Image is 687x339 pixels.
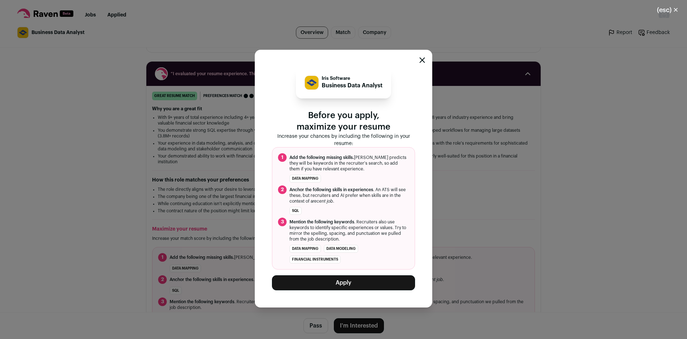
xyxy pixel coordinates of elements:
span: . Recruiters also use keywords to identify specific experiences or values. Try to mirror the spel... [289,219,409,242]
button: Apply [272,275,415,290]
p: Before you apply, maximize your resume [272,110,415,133]
span: Mention the following keywords [289,220,354,224]
p: Business Data Analyst [322,81,383,90]
span: 1 [278,153,287,162]
i: recent job. [313,199,334,203]
span: Anchor the following skills in experiences [289,188,373,192]
span: [PERSON_NAME] predicts they will be keywords in the recruiter's search, so add them if you have r... [289,155,409,172]
p: Increase your chances by including the following in your resume: [272,133,415,147]
span: Add the following missing skills. [289,155,354,160]
p: Iris Software [322,76,383,81]
span: . An ATS will see these, but recruiters and AI prefer when skills are in the context of a [289,187,409,204]
li: SQL [289,207,302,215]
img: 57d633abe00f7130da2ff94d1659b62f6ac22b1d7f948d3b2bfe050aad1c3941.jpg [305,76,318,89]
li: financial instruments [289,256,341,263]
button: Close modal [419,57,425,63]
li: data modeling [324,245,358,253]
span: 3 [278,218,287,226]
button: Close modal [648,2,687,18]
li: data mapping [289,175,321,183]
span: 2 [278,185,287,194]
li: data mapping [289,245,321,253]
